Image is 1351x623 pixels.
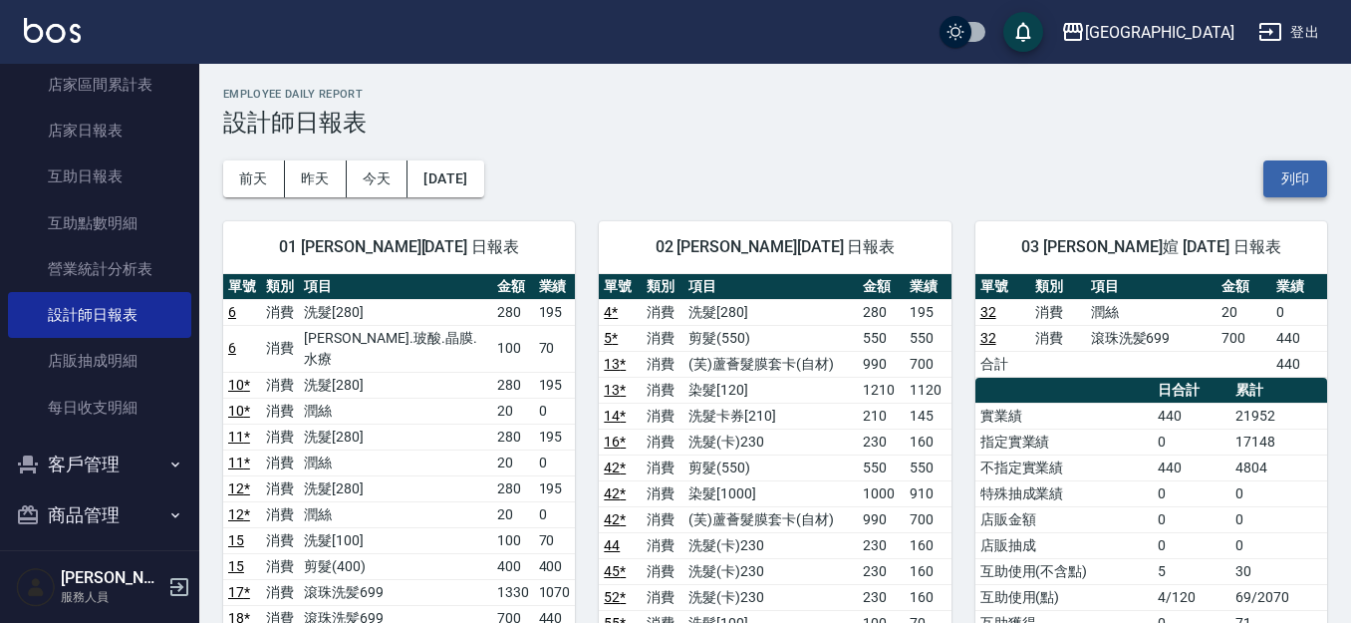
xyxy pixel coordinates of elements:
td: 染髮[120] [683,377,857,403]
td: 440 [1271,325,1327,351]
td: 洗髮[280] [299,372,492,398]
td: 店販金額 [975,506,1153,532]
h2: Employee Daily Report [223,88,1327,101]
td: 280 [492,424,534,450]
img: Person [16,567,56,607]
td: 1330 [492,579,534,605]
a: 互助點數明細 [8,200,191,246]
td: 消費 [1030,325,1086,351]
td: 消費 [261,299,299,325]
td: 17148 [1230,429,1327,455]
th: 類別 [642,274,684,300]
th: 項目 [299,274,492,300]
td: 1210 [858,377,905,403]
a: 32 [980,304,996,320]
td: 20 [1216,299,1272,325]
button: [GEOGRAPHIC_DATA] [1053,12,1242,53]
td: 洗髮[280] [299,299,492,325]
td: 230 [858,532,905,558]
td: 69/2070 [1230,584,1327,610]
div: [GEOGRAPHIC_DATA] [1085,20,1234,45]
td: 4/120 [1153,584,1231,610]
td: 990 [858,506,905,532]
a: 店家區間累計表 [8,62,191,108]
td: 消費 [642,377,684,403]
td: 230 [858,558,905,584]
td: 消費 [261,450,299,475]
td: 550 [905,455,951,480]
td: 洗髮[280] [683,299,857,325]
td: 消費 [1030,299,1086,325]
td: 440 [1153,403,1231,429]
img: Logo [24,18,81,43]
td: 染髮[1000] [683,480,857,506]
td: 洗髮[280] [299,475,492,501]
td: 指定實業績 [975,429,1153,455]
a: 店家日報表 [8,108,191,154]
button: 列印 [1263,160,1327,197]
a: 營業統計分析表 [8,246,191,292]
th: 單號 [599,274,642,300]
th: 類別 [1030,274,1086,300]
td: 消費 [261,527,299,553]
span: 02 [PERSON_NAME][DATE] 日報表 [623,237,927,257]
span: 03 [PERSON_NAME]媗 [DATE] 日報表 [999,237,1303,257]
td: 280 [492,475,534,501]
button: 商品管理 [8,489,191,541]
td: 910 [905,480,951,506]
td: 剪髮(550) [683,325,857,351]
td: 0 [1230,506,1327,532]
td: 145 [905,403,951,429]
td: 160 [905,429,951,455]
td: 5 [1153,558,1231,584]
button: save [1003,12,1043,52]
td: 230 [858,429,905,455]
td: 消費 [642,299,684,325]
button: 前天 [223,160,285,197]
td: 100 [492,325,534,372]
a: 15 [228,558,244,574]
td: 消費 [261,424,299,450]
td: 洗髮[280] [299,424,492,450]
td: 20 [492,501,534,527]
td: 0 [534,398,576,424]
h3: 設計師日報表 [223,109,1327,137]
td: 潤絲 [299,398,492,424]
h5: [PERSON_NAME] [61,568,162,588]
td: 洗髮(卡)230 [683,532,857,558]
td: 消費 [642,532,684,558]
td: 0 [1230,532,1327,558]
td: 店販抽成 [975,532,1153,558]
td: 消費 [261,579,299,605]
td: 消費 [642,455,684,480]
td: 195 [534,424,576,450]
td: 不指定實業績 [975,455,1153,480]
th: 業績 [1271,274,1327,300]
td: 20 [492,450,534,475]
button: [DATE] [407,160,483,197]
td: 滾珠洗髪699 [299,579,492,605]
td: 0 [1153,429,1231,455]
td: 消費 [642,584,684,610]
td: 消費 [642,403,684,429]
td: 消費 [642,325,684,351]
td: 0 [1153,532,1231,558]
td: 400 [492,553,534,579]
td: 特殊抽成業績 [975,480,1153,506]
button: 今天 [347,160,408,197]
a: 店販抽成明細 [8,338,191,384]
th: 業績 [534,274,576,300]
td: 消費 [642,506,684,532]
button: 昨天 [285,160,347,197]
td: 消費 [642,558,684,584]
td: 潤絲 [299,450,492,475]
th: 日合計 [1153,378,1231,404]
td: 剪髮(400) [299,553,492,579]
td: 消費 [261,325,299,372]
td: 消費 [642,480,684,506]
td: 70 [534,325,576,372]
span: 01 [PERSON_NAME][DATE] 日報表 [247,237,551,257]
td: [PERSON_NAME].玻酸.晶膜.水療 [299,325,492,372]
a: 6 [228,304,236,320]
td: 洗髮(卡)230 [683,429,857,455]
